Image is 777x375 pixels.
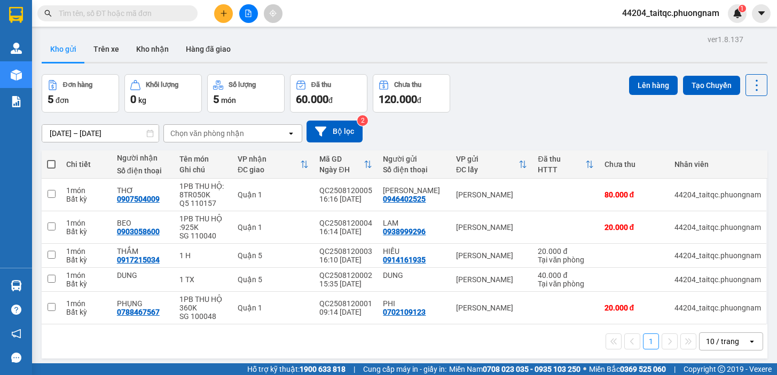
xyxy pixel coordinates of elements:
span: món [221,96,236,105]
div: DUNG [383,271,445,280]
button: Lên hàng [629,76,678,95]
div: Bất kỳ [66,195,106,203]
div: Ngày ĐH [319,165,364,174]
span: đơn [56,96,69,105]
div: QC2508120005 [319,186,372,195]
div: PHI [383,299,445,308]
div: Q5 110157 [179,199,227,208]
button: Kho gửi [42,36,85,62]
div: 0903058600 [117,227,160,236]
span: ⚪️ [583,367,586,371]
div: Đã thu [311,81,331,89]
div: 0702109123 [383,308,426,316]
div: QC2508120001 [319,299,372,308]
div: DUNG [117,271,169,280]
div: THẮM [117,247,169,256]
div: HTTT [538,165,585,174]
div: Chưa thu [394,81,421,89]
div: [PERSON_NAME] [456,223,527,232]
div: 0907504009 [117,195,160,203]
strong: 1900 633 818 [300,365,346,373]
div: 1 TX [179,275,227,284]
div: Bất kỳ [66,308,106,316]
th: Toggle SortBy [451,150,532,179]
div: PHỤNG [117,299,169,308]
div: 1PB THU HỘ 360K [179,295,227,312]
div: Quận 1 [238,304,309,312]
button: 1 [643,333,659,349]
div: 1 món [66,247,106,256]
div: 44204_taitqc.phuongnam [674,190,761,199]
div: 44204_taitqc.phuongnam [674,223,761,232]
div: THƠ [117,186,169,195]
div: Đã thu [538,155,585,163]
span: 60.000 [296,93,328,106]
img: warehouse-icon [11,69,22,81]
div: 20.000 đ [538,247,593,256]
div: [PERSON_NAME] [456,304,527,312]
div: MINH TÂM [383,186,445,195]
div: ĐC giao [238,165,300,174]
div: 16:14 [DATE] [319,227,372,236]
span: kg [138,96,146,105]
span: notification [11,329,21,339]
div: Quận 5 [238,251,309,260]
div: 0917215034 [117,256,160,264]
div: LAM [383,219,445,227]
span: | [674,363,676,375]
div: [PERSON_NAME] [456,275,527,284]
div: 0946402525 [383,195,426,203]
button: aim [264,4,282,23]
span: caret-down [757,9,766,18]
span: plus [220,10,227,17]
div: [PERSON_NAME] [456,251,527,260]
button: Đã thu60.000đ [290,74,367,113]
div: 44204_taitqc.phuongnam [674,304,761,312]
span: 44204_taitqc.phuongnam [614,6,728,20]
div: Bất kỳ [66,256,106,264]
span: đ [328,96,333,105]
div: Đơn hàng [63,81,92,89]
div: Mã GD [319,155,364,163]
img: warehouse-icon [11,280,22,291]
div: Quận 5 [238,275,309,284]
div: 1 món [66,219,106,227]
span: copyright [718,365,725,373]
div: [PERSON_NAME] [456,190,527,199]
div: 16:10 [DATE] [319,256,372,264]
div: Bất kỳ [66,280,106,288]
div: Nhân viên [674,160,761,169]
span: 0 [130,93,136,106]
span: 1 [740,5,744,12]
div: 16:16 [DATE] [319,195,372,203]
button: Số lượng5món [207,74,285,113]
div: Quận 1 [238,190,309,199]
img: logo-vxr [9,7,23,23]
div: QC2508120004 [319,219,372,227]
input: Select a date range. [42,125,159,142]
div: 0938999296 [383,227,426,236]
button: Tạo Chuyến [683,76,740,95]
div: ver 1.8.137 [708,34,743,45]
span: 5 [48,93,53,106]
div: Người nhận [117,154,169,162]
div: Số điện thoại [117,166,169,175]
span: Miền Bắc [589,363,666,375]
button: Bộ lọc [307,121,363,142]
div: Khối lượng [146,81,178,89]
div: 40.000 đ [538,271,593,280]
div: Chọn văn phòng nhận [170,128,244,139]
th: Toggle SortBy [532,150,599,179]
div: 80.000 đ [605,190,664,199]
div: 1 món [66,271,106,280]
span: Miền Nam [449,363,580,375]
div: QC2508120003 [319,247,372,256]
div: 0788467567 [117,308,160,316]
div: Tên món [179,155,227,163]
button: Kho nhận [128,36,177,62]
div: Bất kỳ [66,227,106,236]
span: đ [417,96,421,105]
button: Hàng đã giao [177,36,239,62]
div: Số lượng [229,81,256,89]
div: Tại văn phòng [538,280,593,288]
